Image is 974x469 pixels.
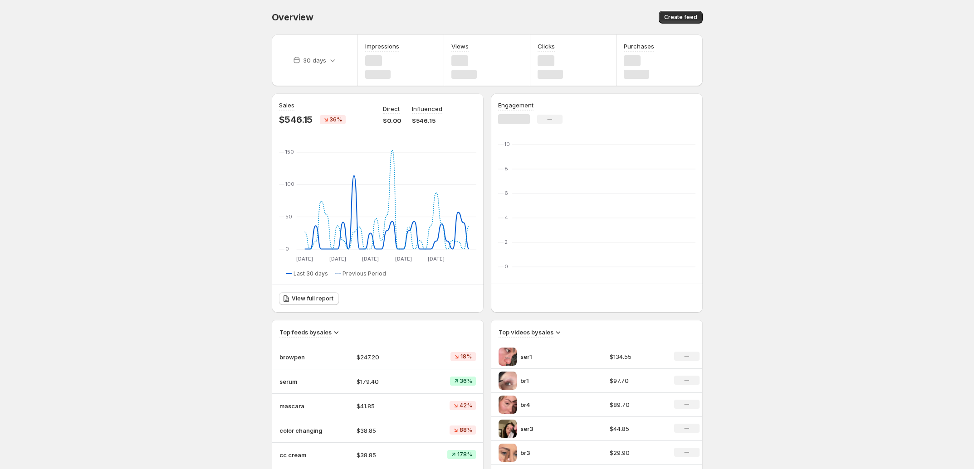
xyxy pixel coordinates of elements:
span: 88% [460,426,472,434]
h3: Top videos by sales [499,328,553,337]
img: ser3 [499,420,517,438]
p: $97.70 [610,376,663,385]
p: $41.85 [357,401,420,411]
text: 8 [504,165,508,172]
button: Create feed [659,11,703,24]
h3: Purchases [624,42,654,51]
span: Overview [272,12,313,23]
p: $546.15 [412,116,442,125]
p: $38.85 [357,450,420,459]
p: $38.85 [357,426,420,435]
h3: Impressions [365,42,399,51]
p: $179.40 [357,377,420,386]
span: 36% [460,377,472,385]
text: 50 [285,213,292,220]
p: Influenced [412,104,442,113]
text: 150 [285,149,294,155]
h3: Views [451,42,469,51]
text: 2 [504,239,508,245]
p: $29.90 [610,448,663,457]
span: Previous Period [343,270,386,277]
span: 178% [457,451,472,458]
text: [DATE] [362,256,379,262]
h3: Sales [279,101,294,110]
span: 36% [330,116,342,123]
p: br4 [520,400,588,409]
text: [DATE] [296,256,313,262]
text: [DATE] [395,256,411,262]
span: 42% [460,402,472,409]
span: Create feed [664,14,697,21]
text: 0 [504,263,508,270]
p: cc cream [279,450,325,459]
p: serum [279,377,325,386]
p: ser1 [520,352,588,361]
h3: Top feeds by sales [279,328,332,337]
img: br4 [499,396,517,414]
img: br1 [499,372,517,390]
p: $89.70 [610,400,663,409]
p: mascara [279,401,325,411]
text: 6 [504,190,508,196]
p: $546.15 [279,114,313,125]
p: $0.00 [383,116,401,125]
p: 30 days [303,56,326,65]
p: $247.20 [357,353,420,362]
p: ser3 [520,424,588,433]
text: 0 [285,246,289,252]
p: $44.85 [610,424,663,433]
p: br1 [520,376,588,385]
span: View full report [292,295,333,302]
text: [DATE] [329,256,346,262]
p: browpen [279,353,325,362]
a: View full report [279,292,339,305]
text: [DATE] [428,256,445,262]
p: color changing [279,426,325,435]
p: br3 [520,448,588,457]
img: ser1 [499,348,517,366]
span: 18% [460,353,472,360]
h3: Engagement [498,101,533,110]
p: $134.55 [610,352,663,361]
text: 100 [285,181,294,187]
p: Direct [383,104,400,113]
text: 4 [504,214,508,221]
text: 10 [504,141,510,147]
img: br3 [499,444,517,462]
span: Last 30 days [294,270,328,277]
h3: Clicks [538,42,555,51]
